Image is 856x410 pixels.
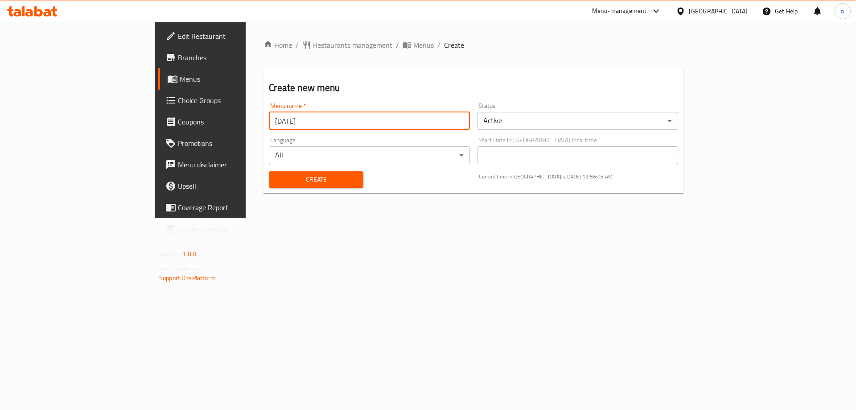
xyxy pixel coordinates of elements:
span: 1.0.0 [182,248,196,260]
span: Restaurants management [313,40,392,50]
div: [GEOGRAPHIC_DATA] [689,6,748,16]
input: Please enter Menu name [269,112,470,130]
span: Edit Restaurant [178,31,291,41]
span: Create [276,174,356,185]
span: Menus [180,74,291,84]
span: Get support on: [159,263,200,275]
a: Restaurants management [302,40,392,50]
a: Grocery Checklist [158,218,298,240]
span: Choice Groups [178,95,291,106]
span: Coupons [178,116,291,127]
a: Upsell [158,175,298,197]
a: Coverage Report [158,197,298,218]
span: Version: [159,248,181,260]
a: Edit Restaurant [158,25,298,47]
div: Menu-management [592,6,647,17]
span: a [841,6,844,16]
span: Upsell [178,181,291,191]
a: Coupons [158,111,298,133]
a: Choice Groups [158,90,298,111]
span: Grocery Checklist [178,224,291,234]
span: Coverage Report [178,202,291,213]
li: / [437,40,440,50]
span: Menus [413,40,434,50]
span: Create [444,40,464,50]
a: Branches [158,47,298,68]
span: Menu disclaimer [178,159,291,170]
p: Current time in [GEOGRAPHIC_DATA] is [DATE] 12:56:03 AM [479,173,678,181]
nav: breadcrumb [263,40,683,50]
a: Menus [158,68,298,90]
a: Promotions [158,133,298,154]
li: / [396,40,399,50]
h2: Create new menu [269,81,678,95]
a: Support.OpsPlatform [159,272,216,284]
a: Menus [403,40,434,50]
span: Promotions [178,138,291,149]
a: Menu disclaimer [158,154,298,175]
button: Create [269,171,363,188]
div: Active [477,112,678,130]
div: All [269,146,470,164]
span: Branches [178,52,291,63]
